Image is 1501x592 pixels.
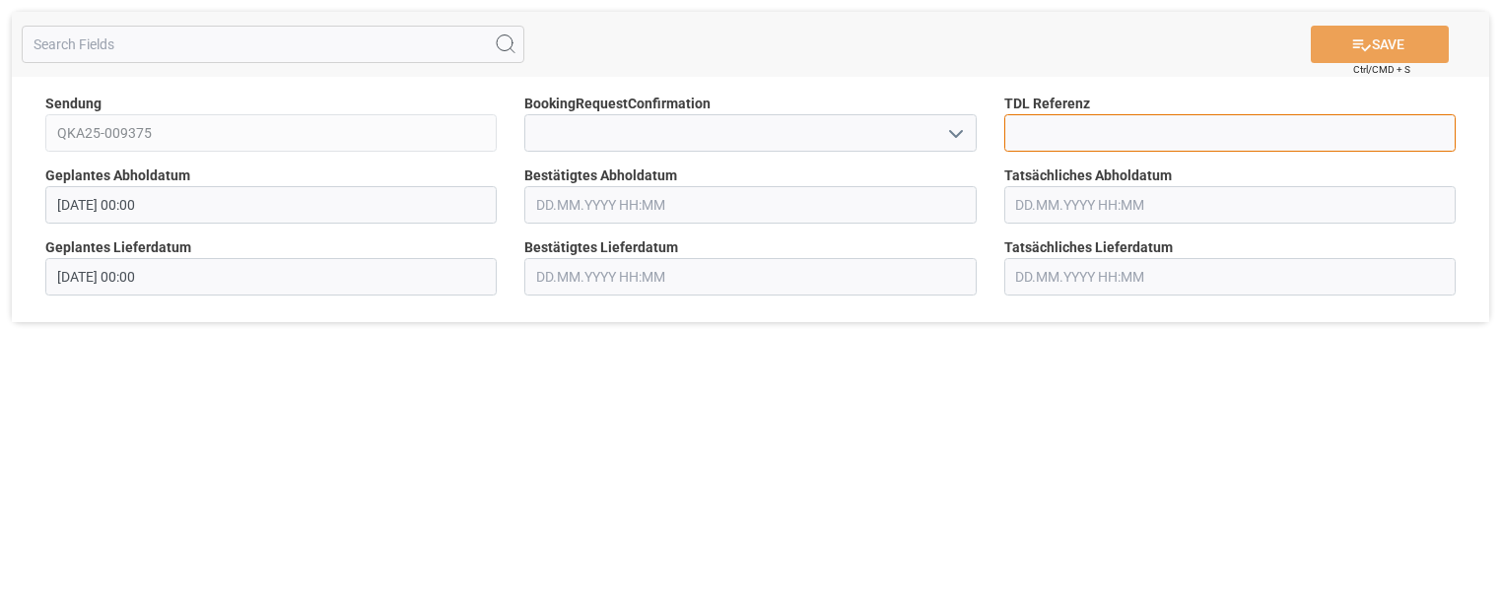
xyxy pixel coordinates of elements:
[45,165,190,186] span: Geplantes Abholdatum
[524,94,711,114] span: BookingRequestConfirmation
[524,258,976,296] input: DD.MM.YYYY HH:MM
[1004,94,1090,114] span: TDL Referenz
[1311,26,1449,63] button: SAVE
[939,118,969,149] button: open menu
[524,165,677,186] span: Bestätigtes Abholdatum
[524,237,678,258] span: Bestätigtes Lieferdatum
[1004,186,1456,224] input: DD.MM.YYYY HH:MM
[1004,165,1172,186] span: Tatsächliches Abholdatum
[1004,258,1456,296] input: DD.MM.YYYY HH:MM
[45,186,497,224] input: DD.MM.YYYY HH:MM
[1353,62,1410,77] span: Ctrl/CMD + S
[45,94,102,114] span: Sendung
[45,258,497,296] input: DD.MM.YYYY HH:MM
[45,237,191,258] span: Geplantes Lieferdatum
[22,26,524,63] input: Search Fields
[1004,237,1173,258] span: Tatsächliches Lieferdatum
[524,186,976,224] input: DD.MM.YYYY HH:MM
